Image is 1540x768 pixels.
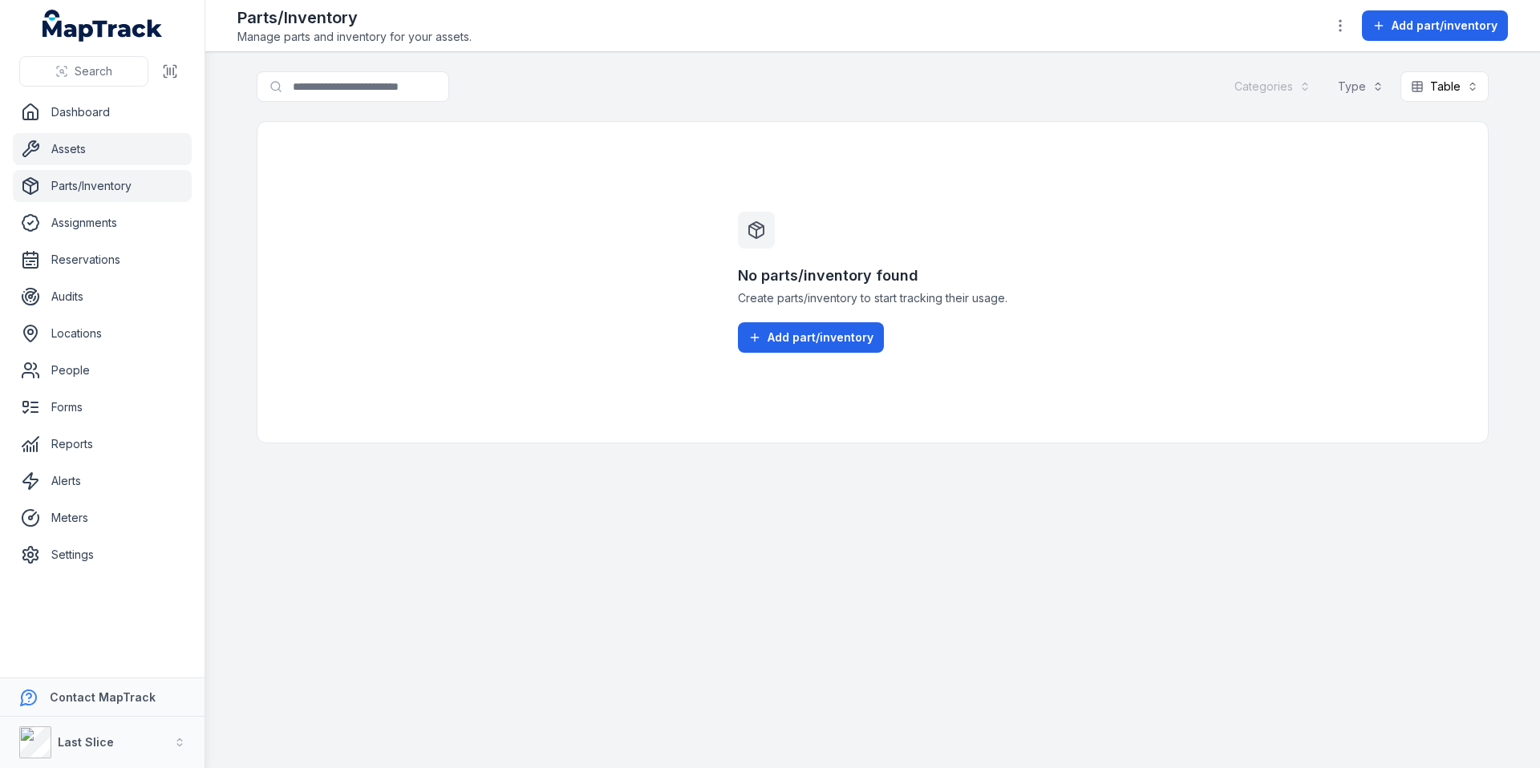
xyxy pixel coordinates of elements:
strong: Contact MapTrack [50,690,156,704]
button: Search [19,56,148,87]
strong: Last Slice [58,735,114,749]
button: Add part/inventory [1362,10,1508,41]
a: People [13,354,192,386]
a: Reports [13,428,192,460]
a: Assets [13,133,192,165]
span: Manage parts and inventory for your assets. [237,29,472,45]
a: MapTrack [43,10,163,42]
a: Settings [13,539,192,571]
a: Reservations [13,244,192,276]
a: Alerts [13,465,192,497]
h2: Parts/Inventory [237,6,472,29]
a: Locations [13,317,192,350]
a: Audits [13,281,192,313]
span: Create parts/inventory to start tracking their usage. [738,290,1007,306]
span: Add part/inventory [1392,18,1497,34]
a: Dashboard [13,96,192,128]
a: Meters [13,502,192,534]
button: Add part/inventory [738,322,884,353]
span: Search [75,63,112,79]
a: Parts/Inventory [13,170,192,202]
a: Forms [13,391,192,423]
a: Assignments [13,207,192,239]
button: Table [1400,71,1489,102]
span: Add part/inventory [768,329,873,346]
button: Type [1327,71,1394,102]
h3: No parts/inventory found [738,265,1007,287]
